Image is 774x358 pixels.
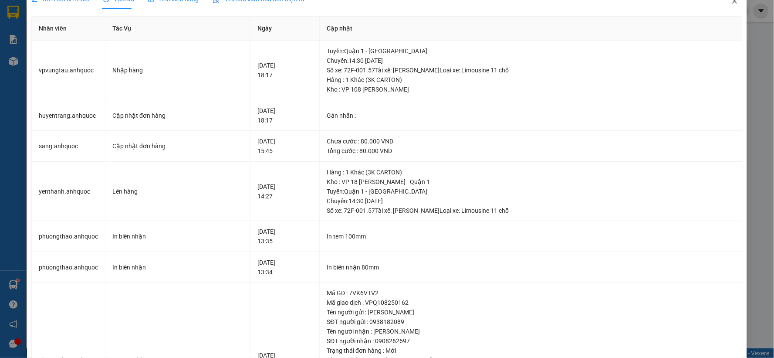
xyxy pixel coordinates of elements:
td: huyentrang.anhquoc [32,100,105,131]
div: In biên nhận 80mm [327,263,735,272]
th: Cập nhật [320,17,742,41]
div: Lên hàng [112,187,243,196]
td: phuongthao.anhquoc [32,221,105,252]
div: In tem 100mm [327,232,735,241]
div: Cập nhật đơn hàng [112,111,243,120]
td: sang.anhquoc [32,131,105,162]
th: Ngày [250,17,320,41]
td: vpvungtau.anhquoc [32,41,105,100]
div: Mã GD : 7VK6VTV2 [327,288,735,298]
div: [DATE] 15:45 [257,136,312,156]
th: Tác Vụ [105,17,250,41]
div: [DATE] 13:35 [257,227,312,246]
div: In biên nhận [112,263,243,272]
div: Gán nhãn : [327,111,735,120]
div: Kho : VP 18 [PERSON_NAME] - Quận 1 [327,177,735,187]
div: [DATE] 18:17 [257,61,312,80]
div: [DATE] 14:27 [257,182,312,201]
th: Nhân viên [32,17,105,41]
div: Cập nhật đơn hàng [112,141,243,151]
div: SĐT người gửi : 0938182089 [327,317,735,327]
div: Tổng cước : 80.000 VND [327,146,735,156]
div: Hàng : 1 Khác (3K CARTON) [327,167,735,177]
div: Tuyến : Quận 1 - [GEOGRAPHIC_DATA] Chuyến: 14:30 [DATE] Số xe: 72F-001.57 Tài xế: [PERSON_NAME] L... [327,46,735,75]
td: phuongthao.anhquoc [32,252,105,283]
div: Tên người gửi : [PERSON_NAME] [327,307,735,317]
div: Tên người nhận : [PERSON_NAME] [327,327,735,336]
div: [DATE] 18:17 [257,106,312,125]
div: [DATE] 13:34 [257,258,312,277]
div: Nhập hàng [112,65,243,75]
div: In biên nhận [112,232,243,241]
div: Trạng thái đơn hàng : Mới [327,346,735,355]
div: SĐT người nhận : 0908262697 [327,336,735,346]
div: Mã giao dịch : VPQ108250162 [327,298,735,307]
td: yenthanh.anhquoc [32,162,105,222]
div: Chưa cước : 80.000 VND [327,136,735,146]
div: Kho : VP 108 [PERSON_NAME] [327,85,735,94]
div: Tuyến : Quận 1 - [GEOGRAPHIC_DATA] Chuyến: 14:30 [DATE] Số xe: 72F-001.57 Tài xế: [PERSON_NAME] L... [327,187,735,215]
div: Hàng : 1 Khác (3K CARTON) [327,75,735,85]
